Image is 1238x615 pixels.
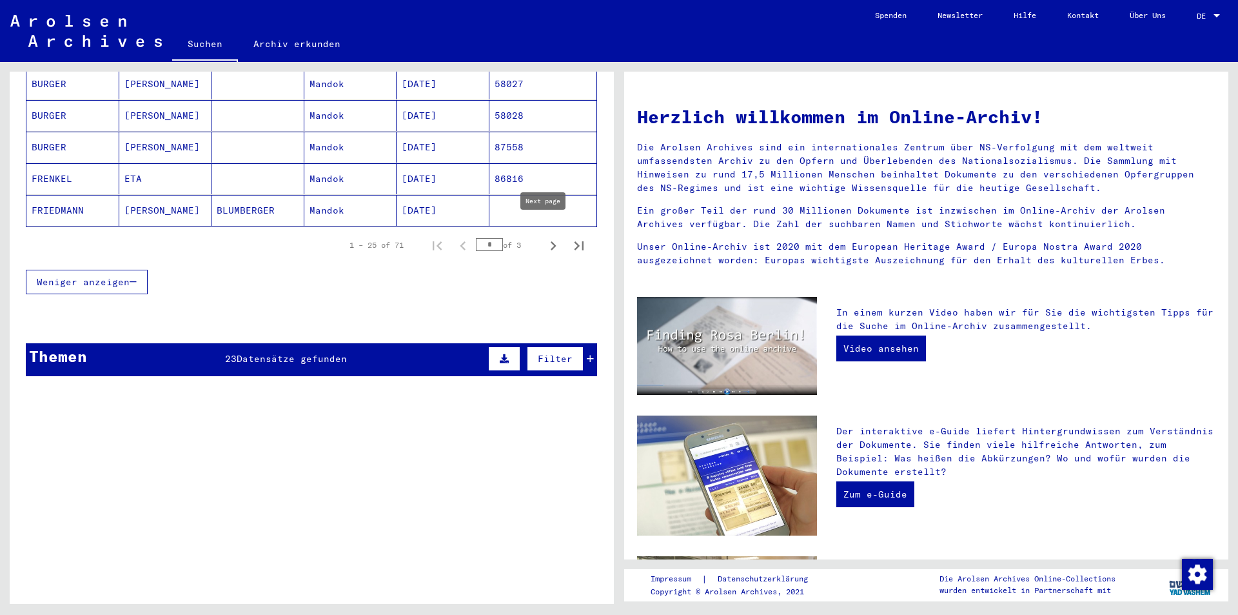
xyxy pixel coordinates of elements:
[237,353,347,365] span: Datensätze gefunden
[304,163,397,194] mat-cell: Mandok
[637,204,1215,231] p: Ein großer Teil der rund 30 Millionen Dokumente ist inzwischen im Online-Archiv der Arolsen Archi...
[651,572,702,586] a: Impressum
[304,195,397,226] mat-cell: Mandok
[238,28,356,59] a: Archiv erkunden
[637,141,1215,195] p: Die Arolsen Archives sind ein internationales Zentrum über NS-Verfolgung mit dem weltweit umfasse...
[304,132,397,163] mat-cell: Mandok
[397,100,489,131] mat-cell: [DATE]
[29,345,87,368] div: Themen
[489,132,597,163] mat-cell: 87558
[836,425,1215,479] p: Der interaktive e-Guide liefert Hintergrundwissen zum Verständnis der Dokumente. Sie finden viele...
[397,132,489,163] mat-cell: [DATE]
[26,68,119,99] mat-cell: BURGER
[26,270,148,294] button: Weniger anzeigen
[26,195,119,226] mat-cell: FRIEDMANN
[939,573,1115,585] p: Die Arolsen Archives Online-Collections
[225,353,237,365] span: 23
[37,276,130,288] span: Weniger anzeigen
[119,163,212,194] mat-cell: ETA
[836,481,914,507] a: Zum e-Guide
[527,347,584,371] button: Filter
[26,163,119,194] mat-cell: FRENKEL
[637,416,817,536] img: eguide.jpg
[1166,569,1215,601] img: yv_logo.png
[707,572,823,586] a: Datenschutzerklärung
[637,297,817,395] img: video.jpg
[26,100,119,131] mat-cell: BURGER
[1182,559,1213,590] img: Zustimmung ändern
[489,68,597,99] mat-cell: 58027
[566,232,592,258] button: Last page
[211,195,304,226] mat-cell: BLUMBERGER
[26,132,119,163] mat-cell: BURGER
[489,100,597,131] mat-cell: 58028
[651,586,823,598] p: Copyright © Arolsen Archives, 2021
[119,100,212,131] mat-cell: [PERSON_NAME]
[540,232,566,258] button: Next page
[939,585,1115,596] p: wurden entwickelt in Partnerschaft mit
[450,232,476,258] button: Previous page
[637,240,1215,267] p: Unser Online-Archiv ist 2020 mit dem European Heritage Award / Europa Nostra Award 2020 ausgezeic...
[172,28,238,62] a: Suchen
[10,15,162,47] img: Arolsen_neg.svg
[397,195,489,226] mat-cell: [DATE]
[397,163,489,194] mat-cell: [DATE]
[637,103,1215,130] h1: Herzlich willkommen im Online-Archiv!
[538,353,573,365] span: Filter
[349,239,404,251] div: 1 – 25 of 71
[304,100,397,131] mat-cell: Mandok
[836,306,1215,333] p: In einem kurzen Video haben wir für Sie die wichtigsten Tipps für die Suche im Online-Archiv zusa...
[119,68,212,99] mat-cell: [PERSON_NAME]
[1197,12,1211,21] span: DE
[397,68,489,99] mat-cell: [DATE]
[119,195,212,226] mat-cell: [PERSON_NAME]
[119,132,212,163] mat-cell: [PERSON_NAME]
[304,68,397,99] mat-cell: Mandok
[476,239,540,251] div: of 3
[651,572,823,586] div: |
[836,336,926,361] a: Video ansehen
[489,163,597,194] mat-cell: 86816
[424,232,450,258] button: First page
